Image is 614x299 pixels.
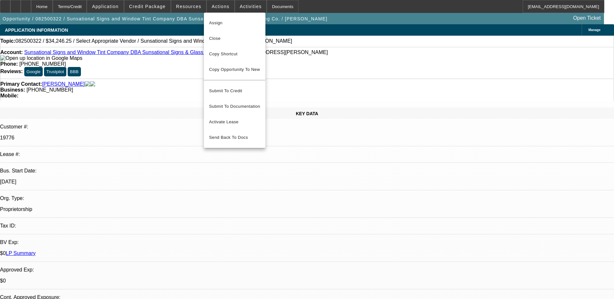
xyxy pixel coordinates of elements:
span: Close [209,35,260,42]
span: Activate Lease [209,118,260,126]
span: Submit To Credit [209,87,260,95]
span: Send Back To Docs [209,134,260,141]
span: Submit To Documentation [209,103,260,110]
span: Copy Shortcut [209,50,260,58]
span: Assign [209,19,260,27]
span: Copy Opportunity To New [209,67,260,72]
